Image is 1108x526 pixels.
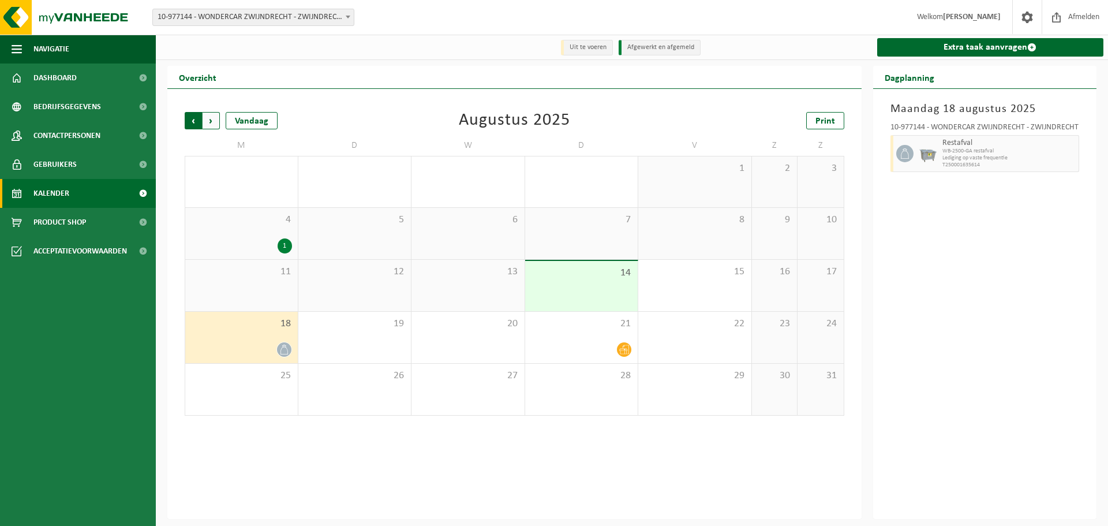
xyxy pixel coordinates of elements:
[185,135,298,156] td: M
[815,117,835,126] span: Print
[942,155,1076,162] span: Lediging op vaste frequentie
[531,267,632,279] span: 14
[803,318,837,330] span: 24
[758,318,792,330] span: 23
[203,112,220,129] span: Volgende
[33,179,69,208] span: Kalender
[890,100,1080,118] h3: Maandag 18 augustus 2025
[873,66,946,88] h2: Dagplanning
[33,64,77,92] span: Dashboard
[33,237,127,266] span: Acceptatievoorwaarden
[226,112,278,129] div: Vandaag
[890,124,1080,135] div: 10-977144 - WONDERCAR ZWIJNDRECHT - ZWIJNDRECHT
[191,266,292,278] span: 11
[758,162,792,175] span: 2
[531,214,632,226] span: 7
[411,135,525,156] td: W
[803,370,837,382] span: 31
[531,370,632,382] span: 28
[919,145,937,162] img: WB-2500-GAL-GY-01
[525,135,639,156] td: D
[803,266,837,278] span: 17
[33,35,69,64] span: Navigatie
[459,112,570,129] div: Augustus 2025
[191,318,292,330] span: 18
[644,162,746,175] span: 1
[417,318,519,330] span: 20
[33,121,100,150] span: Contactpersonen
[942,162,1076,169] span: T250001635614
[798,135,844,156] td: Z
[304,370,406,382] span: 26
[644,370,746,382] span: 29
[153,9,354,25] span: 10-977144 - WONDERCAR ZWIJNDRECHT - ZWIJNDRECHT
[803,162,837,175] span: 3
[644,318,746,330] span: 22
[803,214,837,226] span: 10
[942,139,1076,148] span: Restafval
[758,266,792,278] span: 16
[33,208,86,237] span: Product Shop
[191,370,292,382] span: 25
[644,214,746,226] span: 8
[33,92,101,121] span: Bedrijfsgegevens
[531,318,632,330] span: 21
[758,214,792,226] span: 9
[942,148,1076,155] span: WB-2500-GA restafval
[298,135,412,156] td: D
[877,38,1104,57] a: Extra taak aanvragen
[33,150,77,179] span: Gebruikers
[167,66,228,88] h2: Overzicht
[752,135,798,156] td: Z
[806,112,844,129] a: Print
[185,112,202,129] span: Vorige
[152,9,354,26] span: 10-977144 - WONDERCAR ZWIJNDRECHT - ZWIJNDRECHT
[644,266,746,278] span: 15
[417,266,519,278] span: 13
[191,214,292,226] span: 4
[304,214,406,226] span: 5
[417,214,519,226] span: 6
[758,370,792,382] span: 30
[561,40,613,55] li: Uit te voeren
[278,238,292,253] div: 1
[619,40,701,55] li: Afgewerkt en afgemeld
[304,318,406,330] span: 19
[304,266,406,278] span: 12
[943,13,1001,21] strong: [PERSON_NAME]
[638,135,752,156] td: V
[417,370,519,382] span: 27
